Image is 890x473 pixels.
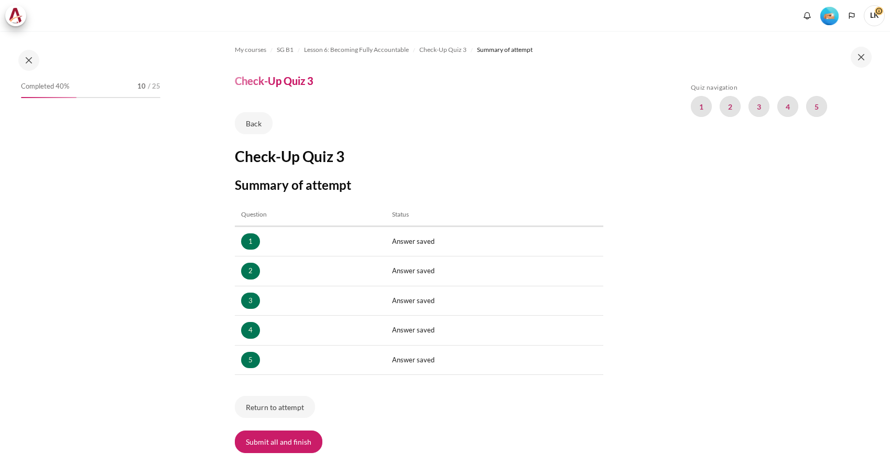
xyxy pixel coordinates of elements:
[8,8,23,24] img: Architeck
[720,96,741,117] a: 2
[691,83,867,124] section: Blocks
[241,263,260,279] a: 2
[386,316,603,346] td: Answer saved
[277,45,294,55] span: SG B1
[691,96,712,117] a: 1
[304,45,409,55] span: Lesson 6: Becoming Fully Accountable
[777,96,798,117] a: 4
[137,81,146,92] span: 10
[277,44,294,56] a: SG B1
[235,44,266,56] a: My courses
[235,41,603,58] nav: Navigation bar
[241,352,260,369] a: 5
[235,147,603,166] h2: Check-Up Quiz 3
[235,74,313,88] h4: Check-Up Quiz 3
[235,177,603,193] h3: Summary of attempt
[21,97,77,98] div: 40%
[386,345,603,375] td: Answer saved
[386,203,603,226] th: Status
[235,431,322,453] button: Submit all and finish
[864,5,885,26] a: User menu
[419,45,466,55] span: Check-Up Quiz 3
[386,227,603,256] td: Answer saved
[419,44,466,56] a: Check-Up Quiz 3
[844,8,860,24] button: Languages
[386,286,603,316] td: Answer saved
[748,96,769,117] a: 3
[235,396,315,418] button: Return to attempt
[148,81,160,92] span: / 25
[235,45,266,55] span: My courses
[820,7,839,25] img: Level #2
[806,96,827,117] a: 5
[241,322,260,339] a: 4
[799,8,815,24] div: Show notification window with no new notifications
[235,112,273,134] a: Back
[21,81,69,92] span: Completed 40%
[816,6,843,25] a: Level #2
[235,203,386,226] th: Question
[477,45,533,55] span: Summary of attempt
[5,5,31,26] a: Architeck Architeck
[864,5,885,26] span: LK
[304,44,409,56] a: Lesson 6: Becoming Fully Accountable
[820,6,839,25] div: Level #2
[241,293,260,309] a: 3
[386,256,603,286] td: Answer saved
[691,83,867,92] h5: Quiz navigation
[241,233,260,250] a: 1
